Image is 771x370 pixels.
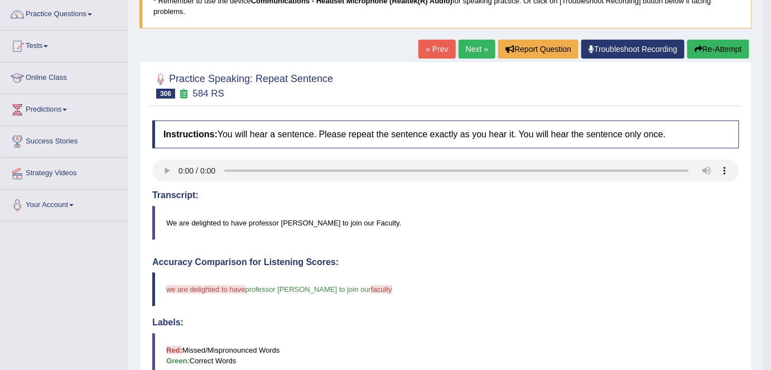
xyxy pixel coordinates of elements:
a: Your Account [1,190,128,218]
blockquote: We are delighted to have professor [PERSON_NAME] to join our Faculty. [152,206,739,240]
a: « Prev [418,40,455,59]
span: faculty [371,285,392,294]
h4: You will hear a sentence. Please repeat the sentence exactly as you hear it. You will hear the se... [152,121,739,148]
small: 584 RS [192,88,224,99]
b: Red: [166,346,182,354]
a: Predictions [1,94,128,122]
button: Re-Attempt [687,40,749,59]
h4: Accuracy Comparison for Listening Scores: [152,257,739,267]
a: Success Stories [1,126,128,154]
b: Green: [166,357,190,365]
span: 306 [156,89,175,99]
b: Instructions: [163,129,218,139]
small: Exam occurring question [178,89,190,99]
h2: Practice Speaking: Repeat Sentence [152,71,333,99]
a: Online Class [1,63,128,90]
button: Report Question [498,40,579,59]
span: professor [PERSON_NAME] to join our [245,285,371,294]
a: Tests [1,31,128,59]
h4: Transcript: [152,190,739,200]
a: Troubleshoot Recording [581,40,685,59]
a: Next » [459,40,495,59]
span: we are delighted to have [166,285,245,294]
h4: Labels: [152,318,739,328]
a: Strategy Videos [1,158,128,186]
